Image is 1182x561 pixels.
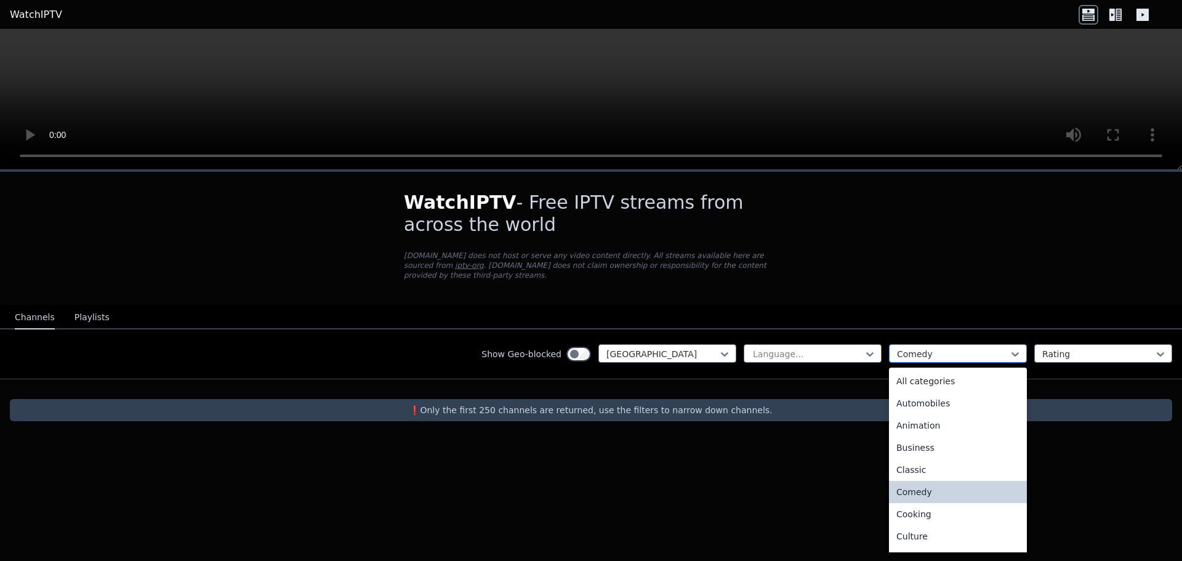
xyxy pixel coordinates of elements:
[15,404,1167,416] p: ❗️Only the first 250 channels are returned, use the filters to narrow down channels.
[404,192,778,236] h1: - Free IPTV streams from across the world
[889,370,1027,392] div: All categories
[455,261,484,270] a: iptv-org
[404,192,517,213] span: WatchIPTV
[889,503,1027,525] div: Cooking
[15,306,55,329] button: Channels
[889,437,1027,459] div: Business
[889,525,1027,547] div: Culture
[889,481,1027,503] div: Comedy
[481,348,561,360] label: Show Geo-blocked
[404,251,778,280] p: [DOMAIN_NAME] does not host or serve any video content directly. All streams available here are s...
[889,459,1027,481] div: Classic
[889,414,1027,437] div: Animation
[889,392,1027,414] div: Automobiles
[10,7,62,22] a: WatchIPTV
[74,306,110,329] button: Playlists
